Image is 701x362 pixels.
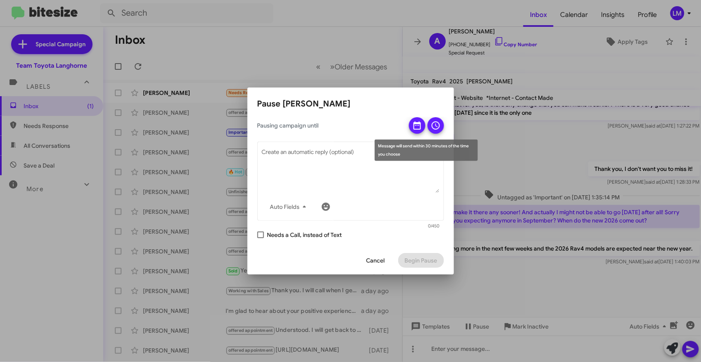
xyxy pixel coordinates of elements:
[257,97,444,111] h2: Pause [PERSON_NAME]
[366,253,385,268] span: Cancel
[267,230,342,240] span: Needs a Call, instead of Text
[257,121,402,130] span: Pausing campaign until
[405,253,437,268] span: Begin Pause
[375,140,478,161] div: Message will send within 30 minutes of the time you choose
[428,224,440,229] mat-hint: 0/450
[263,199,316,214] button: Auto Fields
[360,253,392,268] button: Cancel
[270,199,309,214] span: Auto Fields
[398,253,444,268] button: Begin Pause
